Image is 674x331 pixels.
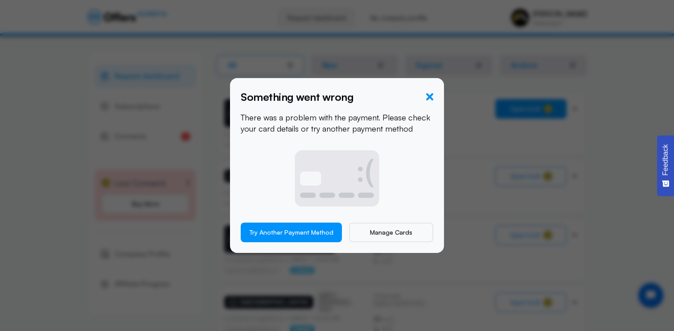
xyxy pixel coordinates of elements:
span: Feedback [662,144,670,175]
a: Manage Cards [349,223,433,242]
h5: Something went wrong [241,89,353,105]
p: There was a problem with the payment. Please check your card details or try another payment method [241,112,433,134]
button: Try Another Payment Method [241,223,342,242]
button: Feedback - Show survey [657,135,674,196]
